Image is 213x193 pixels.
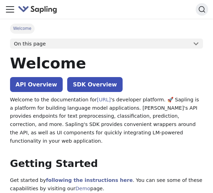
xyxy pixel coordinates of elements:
[196,3,208,16] button: Search (Command+K)
[76,186,90,191] a: Demo
[97,97,111,102] a: [URL]
[18,5,60,15] a: Sapling.aiSapling.ai
[10,176,203,193] p: Get started by . You can see some of these capabilities by visiting our page.
[10,24,35,33] span: Welcome
[10,39,203,49] button: On this page
[10,158,203,170] h2: Getting Started
[67,77,122,92] a: SDK Overview
[5,4,15,15] button: Toggle navigation bar
[10,54,203,73] h1: Welcome
[10,24,203,33] nav: Breadcrumbs
[10,96,203,145] p: Welcome to the documentation for 's developer platform. 🚀 Sapling is a platform for building lang...
[10,77,63,92] a: API Overview
[18,5,57,15] img: Sapling.ai
[46,177,133,183] a: following the instructions here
